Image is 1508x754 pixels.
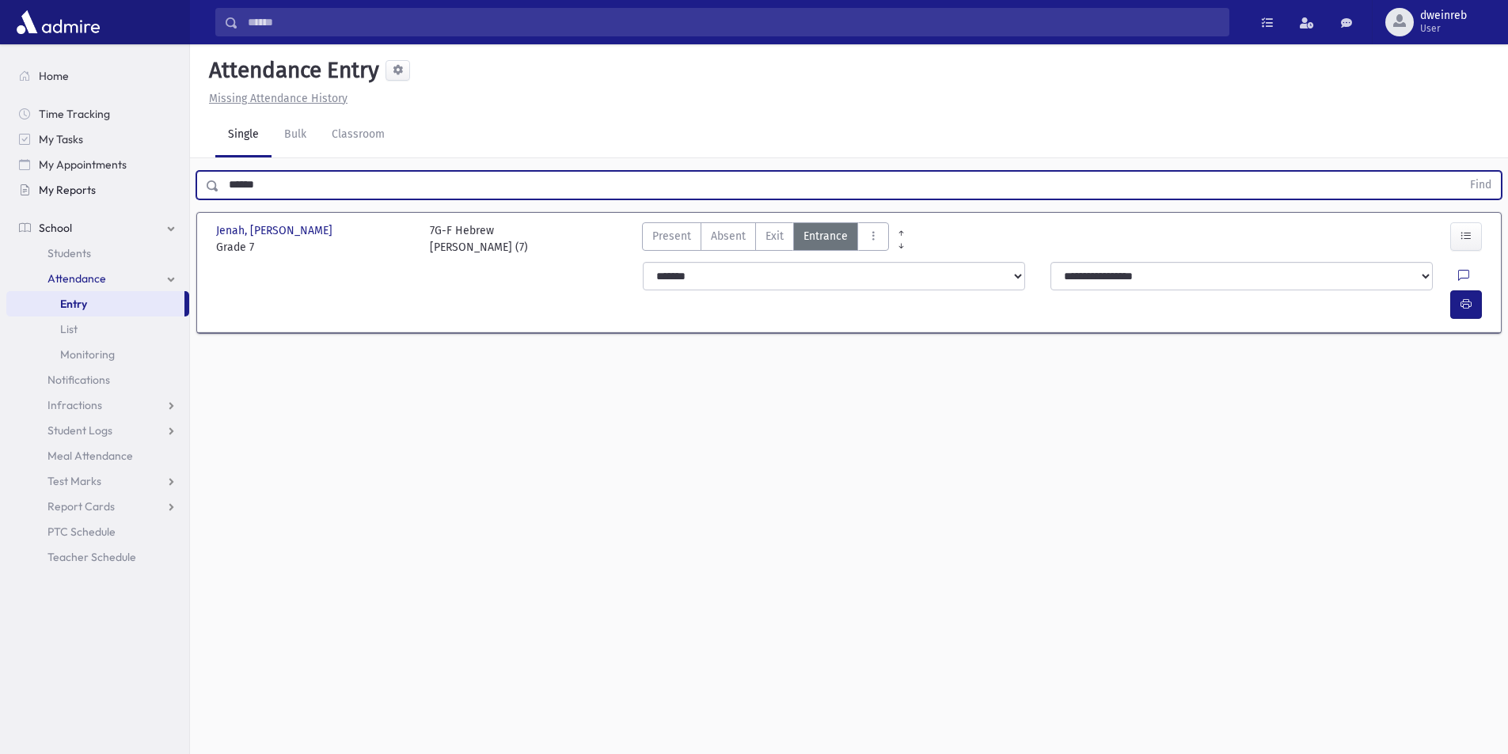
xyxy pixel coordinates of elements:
[765,228,784,244] span: Exit
[6,266,189,291] a: Attendance
[47,373,110,387] span: Notifications
[319,113,397,157] a: Classroom
[6,127,189,152] a: My Tasks
[216,239,414,256] span: Grade 7
[13,6,104,38] img: AdmirePro
[47,449,133,463] span: Meal Attendance
[47,525,116,539] span: PTC Schedule
[6,316,189,342] a: List
[203,57,379,84] h5: Attendance Entry
[6,241,189,266] a: Students
[6,468,189,494] a: Test Marks
[47,550,136,564] span: Teacher Schedule
[6,215,189,241] a: School
[203,92,348,105] a: Missing Attendance History
[60,322,78,336] span: List
[6,291,184,316] a: Entry
[6,342,189,367] a: Monitoring
[6,519,189,544] a: PTC Schedule
[39,69,69,83] span: Home
[60,347,115,362] span: Monitoring
[6,443,189,468] a: Meal Attendance
[39,183,96,197] span: My Reports
[6,392,189,418] a: Infractions
[47,499,115,513] span: Report Cards
[642,222,889,256] div: AttTypes
[60,297,87,311] span: Entry
[215,113,272,157] a: Single
[6,177,189,203] a: My Reports
[39,107,110,121] span: Time Tracking
[39,221,72,235] span: School
[39,157,127,172] span: My Appointments
[39,132,83,146] span: My Tasks
[1420,22,1467,35] span: User
[430,222,528,256] div: 7G-F Hebrew [PERSON_NAME] (7)
[6,63,189,89] a: Home
[6,101,189,127] a: Time Tracking
[6,152,189,177] a: My Appointments
[6,367,189,392] a: Notifications
[803,228,848,244] span: Entrance
[47,271,106,286] span: Attendance
[238,8,1229,36] input: Search
[272,113,319,157] a: Bulk
[6,494,189,519] a: Report Cards
[47,246,91,260] span: Students
[47,474,101,488] span: Test Marks
[216,222,336,239] span: Jenah, [PERSON_NAME]
[6,544,189,570] a: Teacher Schedule
[209,92,348,105] u: Missing Attendance History
[652,228,691,244] span: Present
[711,228,746,244] span: Absent
[1420,9,1467,22] span: dweinreb
[47,398,102,412] span: Infractions
[6,418,189,443] a: Student Logs
[47,423,112,438] span: Student Logs
[1461,172,1501,199] button: Find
